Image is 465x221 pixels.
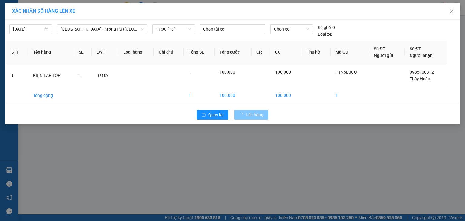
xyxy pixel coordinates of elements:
span: XÁC NHẬN SỐ HÀNG LÊN XE [12,8,75,14]
th: Tổng cước [215,41,252,64]
span: 1 [189,70,191,74]
td: KIỆN LAP TOP [28,64,74,87]
span: Người nhận [410,53,433,58]
span: Số ĐT [410,46,421,51]
span: 100.000 [275,70,291,74]
td: 1 [331,87,369,104]
input: 14/09/2025 [13,26,43,32]
span: Số ghế: [318,24,331,31]
th: CC [270,41,302,64]
td: 100.000 [215,87,252,104]
span: rollback [202,113,206,117]
span: 11:00 (TC) [156,25,191,34]
th: Loại hàng [118,41,154,64]
button: Close [443,3,460,20]
span: PTN5BJCQ [335,70,357,74]
span: 100.000 [219,70,235,74]
th: CR [252,41,270,64]
td: Tổng cộng [28,87,74,104]
span: close [449,9,454,14]
th: SL [74,41,92,64]
th: Tổng SL [184,41,215,64]
button: Lên hàng [234,110,268,120]
span: 1 [79,73,81,78]
td: 1 [184,87,215,104]
span: Sài Gòn - Krông Pa (Uar) [61,25,144,34]
th: Ghi chú [154,41,184,64]
span: Loại xe: [318,31,332,38]
td: 1 [6,64,28,87]
div: 0 [318,24,335,31]
span: Số ĐT [374,46,385,51]
span: Người gửi [374,53,393,58]
span: Quay lại [208,111,223,118]
td: Bất kỳ [92,64,118,87]
span: Chọn xe [274,25,309,34]
th: Tên hàng [28,41,74,64]
button: rollbackQuay lại [197,110,228,120]
th: Mã GD [331,41,369,64]
td: 100.000 [270,87,302,104]
span: Lên hàng [246,111,263,118]
span: Thầy Hoàn [410,76,430,81]
span: 0985400312 [410,70,434,74]
th: STT [6,41,28,64]
th: ĐVT [92,41,118,64]
th: Thu hộ [302,41,331,64]
span: down [140,27,144,31]
span: loading [239,113,246,117]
